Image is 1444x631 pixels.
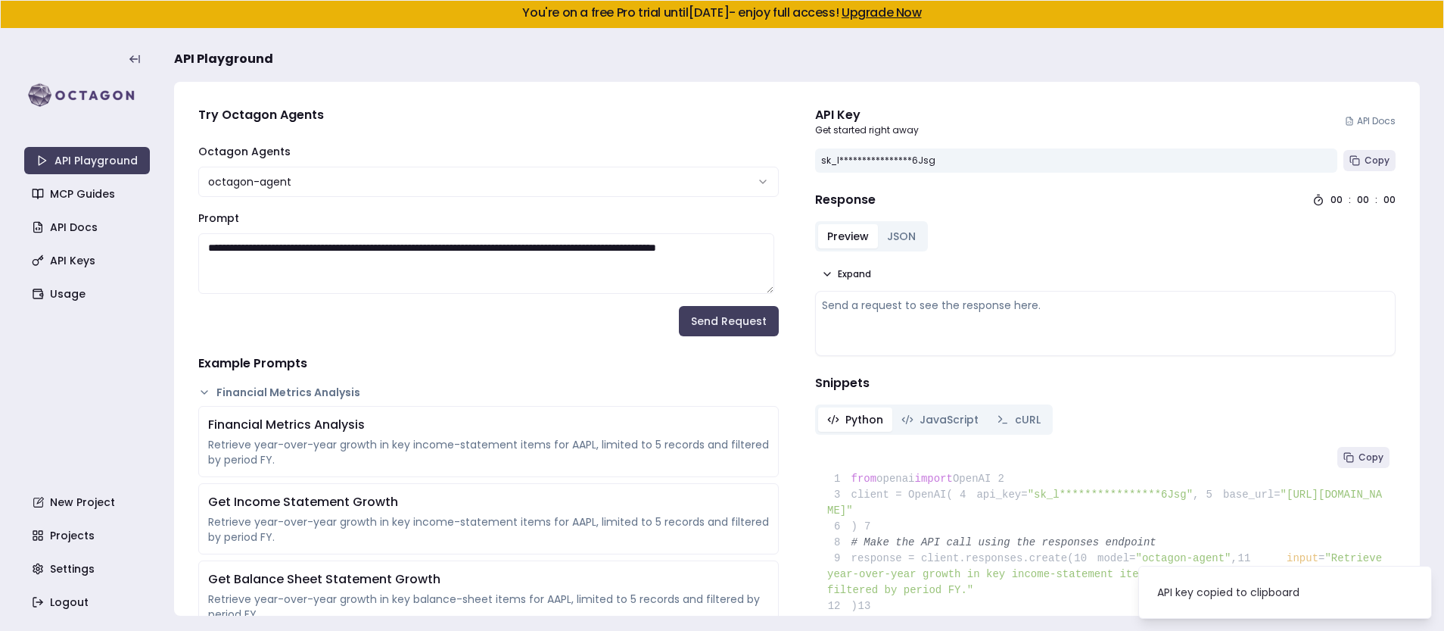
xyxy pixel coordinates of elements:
[208,570,769,589] div: Get Balance Sheet Statement Growth
[845,412,883,427] span: Python
[1015,412,1041,427] span: cURL
[26,555,151,583] a: Settings
[1337,447,1390,468] button: Copy
[827,552,1388,596] span: "Retrieve year-over-year growth in key income-statement items for AAPL, limited to 5 records and ...
[1135,552,1231,564] span: "octagon-agent"
[815,124,919,136] p: Get started right away
[208,592,769,622] div: Retrieve year-over-year growth in key balance-sheet items for AAPL, limited to 5 records and filt...
[208,493,769,511] div: Get Income Statement Growth
[876,473,914,485] span: openai
[1074,551,1098,567] span: 10
[1349,194,1351,206] div: :
[976,489,1027,501] span: api_key=
[991,471,1015,487] span: 2
[827,614,851,630] span: 14
[920,412,979,427] span: JavaScript
[822,298,1389,313] div: Send a request to see the response here.
[26,214,151,241] a: API Docs
[26,280,151,308] a: Usage
[827,487,851,503] span: 3
[1345,115,1396,127] a: API Docs
[1343,150,1396,171] button: Copy
[827,552,1074,564] span: response = client.responses.create(
[1318,552,1324,564] span: =
[878,224,925,248] button: JSON
[198,144,291,159] label: Octagon Agents
[827,520,857,533] span: )
[857,598,882,614] span: 13
[1287,552,1318,564] span: input
[851,473,877,485] span: from
[198,385,779,400] button: Financial Metrics Analysis
[679,306,779,336] button: Send Request
[1375,194,1377,206] div: :
[26,489,151,516] a: New Project
[827,489,953,501] span: client = OpenAI(
[818,224,878,248] button: Preview
[815,106,919,124] div: API Key
[26,180,151,208] a: MCP Guides
[827,600,857,612] span: )
[1097,552,1135,564] span: model=
[26,522,151,549] a: Projects
[198,355,779,373] h4: Example Prompts
[842,4,922,21] a: Upgrade Now
[1223,489,1281,501] span: base_url=
[208,437,769,467] div: Retrieve year-over-year growth in key income-statement items for AAPL, limited to 5 records and f...
[198,106,779,124] h4: Try Octagon Agents
[1231,552,1237,564] span: ,
[815,191,876,209] h4: Response
[198,211,239,226] label: Prompt
[26,247,151,274] a: API Keys
[827,471,851,487] span: 1
[851,536,1156,548] span: # Make the API call using the responses endpoint
[26,589,151,616] a: Logout
[1358,451,1383,464] span: Copy
[953,487,977,503] span: 4
[1357,194,1369,206] div: 00
[24,80,150,111] img: logo-rect-yK7x_WSZ.svg
[174,50,273,68] span: API Playground
[24,147,150,174] a: API Playground
[1365,155,1390,167] span: Copy
[915,473,953,485] span: import
[827,551,851,567] span: 9
[1157,585,1299,600] div: API key copied to clipboard
[815,374,1396,392] h4: Snippets
[838,268,871,280] span: Expand
[827,598,851,614] span: 12
[1330,194,1343,206] div: 00
[1237,551,1262,567] span: 11
[1199,487,1223,503] span: 5
[857,519,882,535] span: 7
[815,264,877,285] button: Expand
[953,473,991,485] span: OpenAI
[208,514,769,545] div: Retrieve year-over-year growth in key income-statement items for AAPL, limited to 5 records and f...
[1193,489,1199,501] span: ,
[827,519,851,535] span: 6
[827,535,851,551] span: 8
[13,7,1431,19] h5: You're on a free Pro trial until [DATE] - enjoy full access!
[208,416,769,434] div: Financial Metrics Analysis
[1383,194,1396,206] div: 00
